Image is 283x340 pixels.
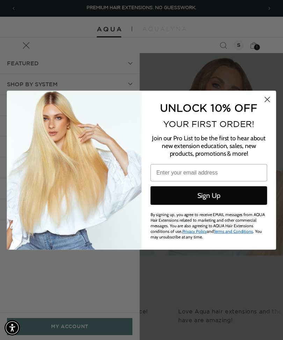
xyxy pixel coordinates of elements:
button: Close dialog [261,93,274,105]
button: Sign Up [151,186,267,205]
a: Terms and Conditions [213,228,253,234]
span: YOUR FIRST ORDER! [163,119,254,128]
div: Accessibility Menu [5,320,20,335]
span: UNLOCK 10% OFF [160,102,258,113]
input: Enter your email address [151,164,267,181]
img: daab8b0d-f573-4e8c-a4d0-05ad8d765127.png [7,90,141,249]
span: By signing up, you agree to receive EMAIL messages from AQUA Hair Extensions related to marketing... [151,212,265,239]
a: Privacy Policy [182,228,207,234]
iframe: Chat Widget [248,306,283,340]
span: Join our Pro List to be the first to hear about new extension education, sales, new products, pro... [152,134,266,157]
